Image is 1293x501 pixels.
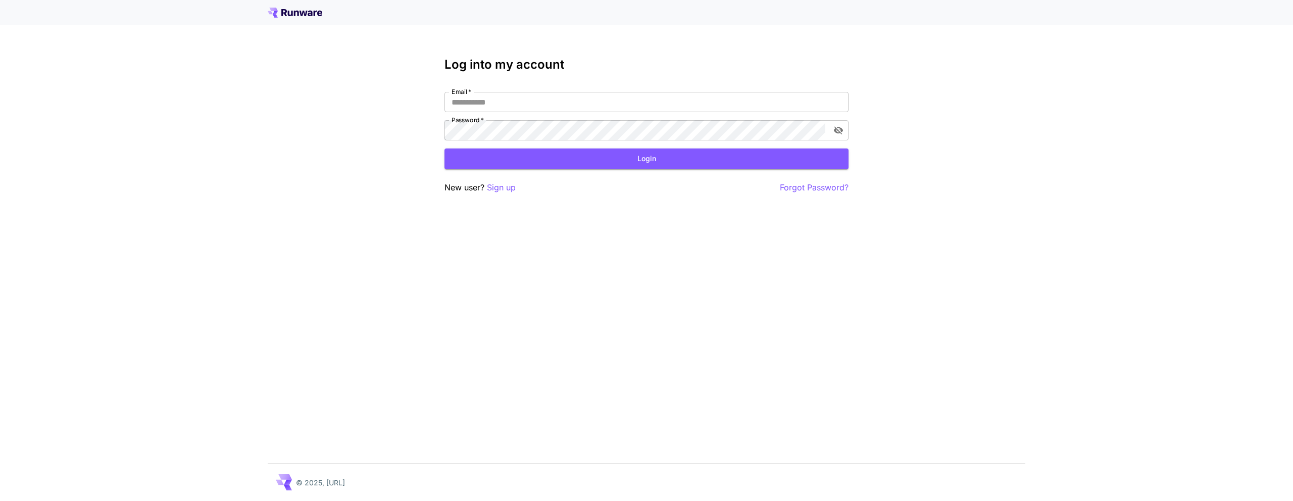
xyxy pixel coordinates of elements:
p: © 2025, [URL] [296,477,345,488]
button: Sign up [487,181,516,194]
button: Login [444,148,849,169]
p: New user? [444,181,516,194]
label: Password [452,116,484,124]
label: Email [452,87,471,96]
button: toggle password visibility [829,121,848,139]
button: Forgot Password? [780,181,849,194]
h3: Log into my account [444,58,849,72]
